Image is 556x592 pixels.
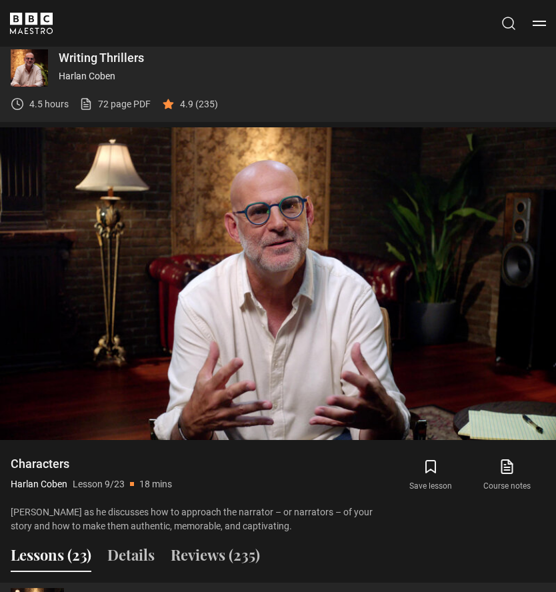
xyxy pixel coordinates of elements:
[180,97,218,111] p: 4.9 (235)
[11,505,382,533] p: [PERSON_NAME] as he discusses how to approach the narrator – or narrators – of your story and how...
[171,544,260,572] button: Reviews (235)
[107,544,155,572] button: Details
[11,477,67,491] p: Harlan Coben
[139,477,172,491] p: 18 mins
[393,456,469,495] button: Save lesson
[533,17,546,30] button: Toggle navigation
[59,52,545,64] p: Writing Thrillers
[11,456,172,472] h1: Characters
[29,97,69,111] p: 4.5 hours
[59,69,545,83] p: Harlan Coben
[11,544,91,572] button: Lessons (23)
[79,97,151,111] a: 72 page PDF
[469,456,545,495] a: Course notes
[73,477,125,491] p: Lesson 9/23
[10,13,53,34] svg: BBC Maestro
